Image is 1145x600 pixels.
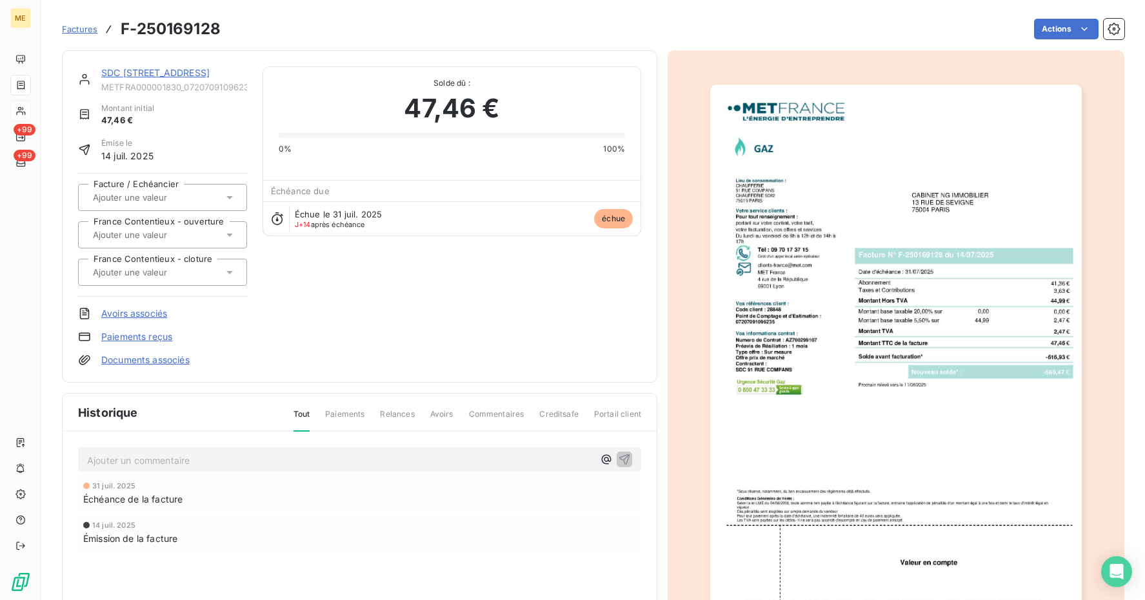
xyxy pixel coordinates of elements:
span: 47,46 € [404,89,499,128]
a: Avoirs associés [101,307,167,320]
img: Logo LeanPay [10,572,31,592]
h3: F-250169128 [121,17,221,41]
span: Solde dû : [279,77,625,89]
span: Commentaires [469,408,524,430]
span: Portail client [594,408,641,430]
span: Échéance de la facture [83,492,183,506]
a: Factures [62,23,97,35]
span: +99 [14,150,35,161]
span: 14 juil. 2025 [92,521,135,529]
span: Montant initial [101,103,154,114]
span: après échéance [295,221,365,228]
span: Relances [380,408,414,430]
span: 0% [279,143,292,155]
span: METFRA000001830_07207091096235 [101,82,247,92]
a: Paiements reçus [101,330,172,343]
span: Échue le 31 juil. 2025 [295,209,382,219]
span: J+14 [295,220,311,229]
button: Actions [1034,19,1099,39]
span: Factures [62,24,97,34]
span: échue [594,209,633,228]
span: Paiements [325,408,364,430]
span: Émise le [101,137,154,149]
span: +99 [14,124,35,135]
a: Documents associés [101,354,190,366]
input: Ajouter une valeur [92,266,221,278]
input: Ajouter une valeur [92,229,221,241]
span: 14 juil. 2025 [101,149,154,163]
span: Avoirs [430,408,453,430]
span: 31 juil. 2025 [92,482,135,490]
span: Émission de la facture [83,532,177,545]
span: Échéance due [271,186,330,196]
span: 100% [603,143,625,155]
span: Tout [294,408,310,432]
a: +99 [10,126,30,147]
span: Historique [78,404,138,421]
span: Creditsafe [539,408,579,430]
a: SDC [STREET_ADDRESS] [101,67,210,78]
a: +99 [10,152,30,173]
span: 47,46 € [101,114,154,127]
div: Open Intercom Messenger [1101,556,1132,587]
div: ME [10,8,31,28]
input: Ajouter une valeur [92,192,221,203]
